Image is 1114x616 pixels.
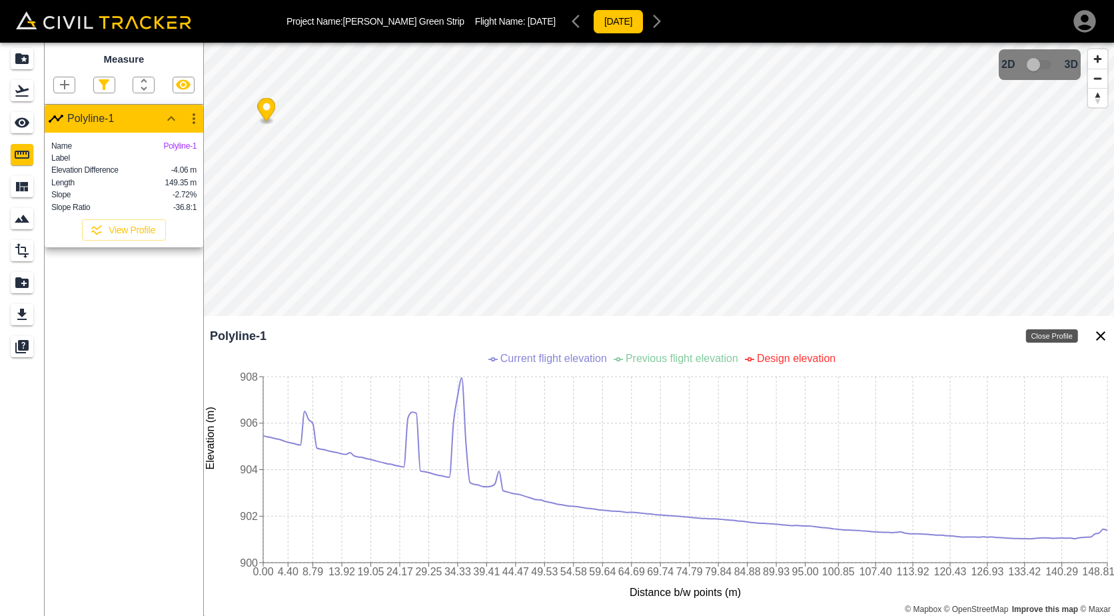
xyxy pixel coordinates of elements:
[475,16,556,27] p: Flight Name:
[444,566,471,577] tspan: 34.33
[302,566,323,577] tspan: 8.79
[473,566,500,577] tspan: 39.41
[240,371,258,383] tspan: 908
[502,566,529,577] tspan: 44.47
[763,566,790,577] tspan: 89.93
[1088,49,1107,69] button: Zoom in
[560,566,587,577] tspan: 54.58
[618,566,645,577] tspan: 64.69
[1088,88,1107,107] button: Reset bearing to north
[626,353,738,364] span: Previous flight elevation
[1087,323,1114,349] button: Close Profile
[386,566,413,577] tspan: 24.17
[16,11,191,29] img: Civil Tracker
[1001,59,1015,71] span: 2D
[1012,605,1078,614] a: Map feedback
[1021,52,1059,77] span: 3D model not uploaded yet
[971,566,1003,577] tspan: 126.93
[593,9,644,34] button: [DATE]
[278,566,298,577] tspan: 4.40
[357,566,384,577] tspan: 19.05
[500,353,607,364] span: Current flight elevation
[258,98,276,125] div: Map marker
[205,407,216,469] tspan: Elevation (m)
[1045,566,1078,577] tspan: 140.29
[897,566,929,577] tspan: 113.92
[240,417,258,429] tspan: 906
[934,566,967,577] tspan: 120.43
[1065,59,1078,71] span: 3D
[705,566,732,577] tspan: 79.84
[415,566,442,577] tspan: 29.25
[210,329,267,343] b: Polyline-1
[859,566,892,577] tspan: 107.40
[905,605,941,614] a: Mapbox
[822,566,855,577] tspan: 100.85
[734,566,761,577] tspan: 84.88
[1008,566,1041,577] tspan: 133.42
[676,566,703,577] tspan: 74.79
[647,566,674,577] tspan: 69.74
[589,566,616,577] tspan: 59.64
[1088,69,1107,88] button: Zoom out
[253,566,273,577] tspan: 0.00
[240,464,258,475] tspan: 904
[286,16,464,27] p: Project Name: [PERSON_NAME] Green Strip
[531,566,558,577] tspan: 49.53
[757,353,835,364] span: Design elevation
[240,557,258,569] tspan: 900
[203,43,1114,616] canvas: Map
[630,587,741,598] tspan: Distance b/w points (m)
[1080,605,1111,614] a: Maxar
[944,605,1009,614] a: OpenStreetMap
[528,16,556,27] span: [DATE]
[240,511,258,522] tspan: 902
[792,566,819,577] tspan: 95.00
[328,566,355,577] tspan: 13.92
[1025,329,1077,343] div: Close Profile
